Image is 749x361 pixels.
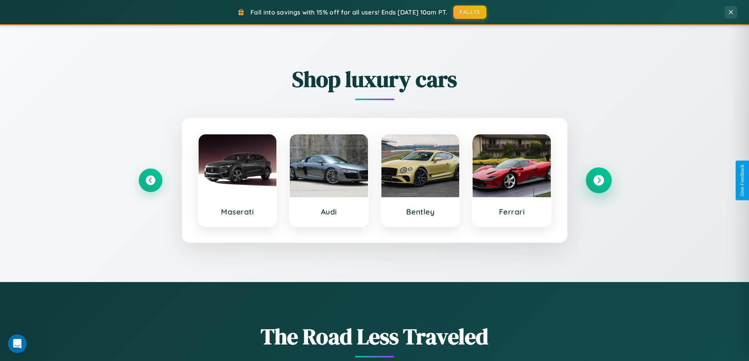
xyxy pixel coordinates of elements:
[206,207,269,216] h3: Maserati
[139,64,611,94] h2: Shop luxury cars
[8,334,27,353] iframe: Intercom live chat
[298,207,360,216] h3: Audi
[740,165,745,196] div: Give Feedback
[250,8,447,16] span: Fall into savings with 15% off for all users! Ends [DATE] 10am PT.
[453,5,486,19] button: FALL15
[480,207,543,216] h3: Ferrari
[139,321,611,352] h1: The Road Less Traveled
[389,207,452,216] h3: Bentley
